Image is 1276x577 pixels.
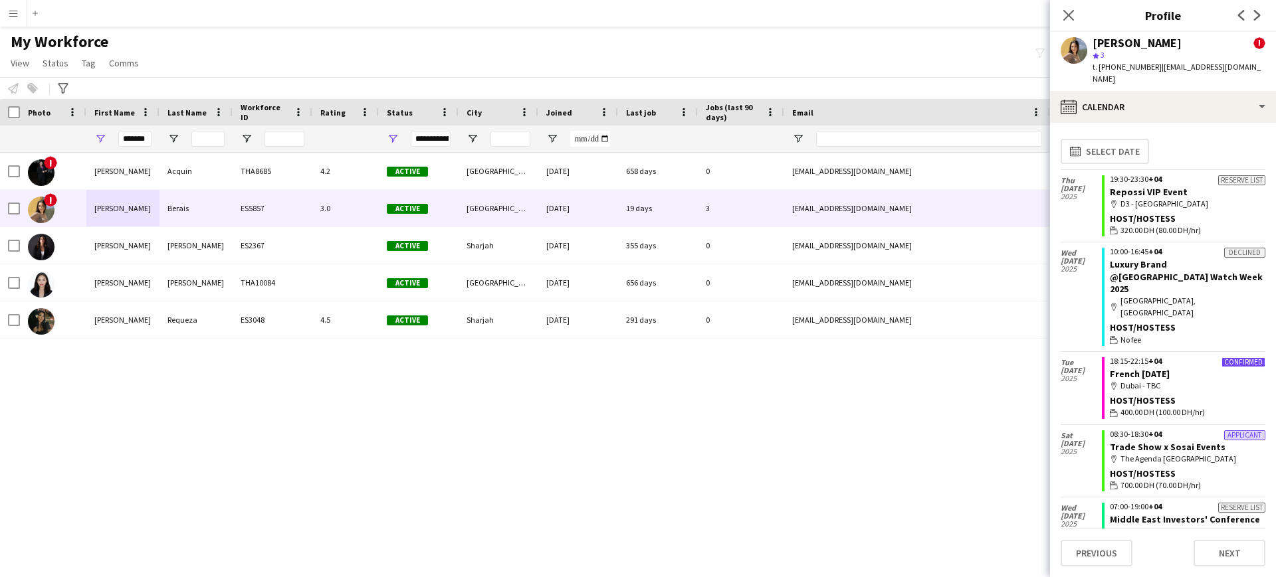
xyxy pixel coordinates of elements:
[94,133,106,145] button: Open Filter Menu
[1050,91,1276,123] div: Calendar
[1224,430,1265,440] div: Applicant
[387,133,399,145] button: Open Filter Menu
[191,131,225,147] input: Last Name Filter Input
[118,131,152,147] input: First Name Filter Input
[159,301,233,338] div: Requeza
[1110,368,1170,380] a: French [DATE]
[159,264,233,301] div: [PERSON_NAME]
[546,108,572,118] span: Joined
[11,57,29,69] span: View
[55,80,71,96] app-action-btn: Advanced filters
[387,278,428,288] span: Active
[387,204,428,214] span: Active
[570,131,610,147] input: Joined Filter Input
[1148,429,1162,439] span: +04
[698,190,784,226] div: 3
[538,264,618,301] div: [DATE]
[1061,374,1102,382] span: 2025
[44,156,57,169] span: !
[1224,248,1265,258] div: Declined
[167,133,179,145] button: Open Filter Menu
[792,108,813,118] span: Email
[1061,520,1102,528] span: 2025
[1110,467,1265,479] div: Host/Hostess
[1110,295,1265,319] div: [GEOGRAPHIC_DATA], [GEOGRAPHIC_DATA]
[312,190,379,226] div: 3.0
[1110,503,1265,511] div: 07:00-19:00
[387,167,428,177] span: Active
[618,190,698,226] div: 19 days
[312,153,379,189] div: 4.2
[1093,62,1261,84] span: | [EMAIL_ADDRESS][DOMAIN_NAME]
[167,108,207,118] span: Last Name
[104,54,144,72] a: Comms
[698,227,784,264] div: 0
[792,133,804,145] button: Open Filter Menu
[1061,139,1149,164] button: Select date
[1061,440,1102,448] span: [DATE]
[387,315,428,325] span: Active
[459,153,538,189] div: [GEOGRAPHIC_DATA]
[28,108,51,118] span: Photo
[1148,246,1162,256] span: +04
[86,190,159,226] div: [PERSON_NAME]
[459,227,538,264] div: Sharjah
[1148,174,1162,184] span: +04
[459,264,538,301] div: [GEOGRAPHIC_DATA]
[159,227,233,264] div: [PERSON_NAME]
[1061,540,1132,566] button: Previous
[233,153,312,189] div: THA8685
[784,264,1050,301] div: [EMAIL_ADDRESS][DOMAIN_NAME]
[11,32,108,52] span: My Workforce
[546,133,558,145] button: Open Filter Menu
[1061,257,1102,265] span: [DATE]
[1110,186,1188,198] a: Repossi VIP Event
[86,153,159,189] div: [PERSON_NAME]
[1061,359,1102,367] span: Tue
[490,131,530,147] input: City Filter Input
[698,301,784,338] div: 0
[233,227,312,264] div: ES2367
[241,133,253,145] button: Open Filter Menu
[320,108,346,118] span: Rating
[1110,441,1225,453] a: Trade Show x Sosai Events
[698,153,784,189] div: 0
[784,301,1050,338] div: [EMAIL_ADDRESS][DOMAIN_NAME]
[698,264,784,301] div: 0
[233,190,312,226] div: ES5857
[1194,540,1265,566] button: Next
[82,57,96,69] span: Tag
[1061,512,1102,520] span: [DATE]
[1061,177,1102,185] span: Thu
[1148,501,1162,511] span: +04
[1110,394,1265,406] div: Host/Hostess
[28,271,54,297] img: Jasmine Miranda
[1061,249,1102,257] span: Wed
[76,54,101,72] a: Tag
[28,308,54,335] img: Ruth Jasmine Requeza
[312,301,379,338] div: 4.5
[618,264,698,301] div: 656 days
[5,54,35,72] a: View
[626,108,656,118] span: Last job
[387,108,413,118] span: Status
[1061,448,1102,455] span: 2025
[265,131,304,147] input: Workforce ID Filter Input
[1148,356,1162,366] span: +04
[94,108,135,118] span: First Name
[1120,479,1201,491] span: 700.00 DH (70.00 DH/hr)
[1120,406,1205,418] span: 400.00 DH (100.00 DH/hr)
[618,227,698,264] div: 355 days
[387,241,428,251] span: Active
[1061,504,1102,512] span: Wed
[467,108,482,118] span: City
[1061,367,1102,374] span: [DATE]
[1093,37,1182,49] div: [PERSON_NAME]
[1110,248,1265,256] div: 10:00-16:45
[44,193,57,206] span: !
[86,264,159,301] div: [PERSON_NAME]
[459,190,538,226] div: [GEOGRAPHIC_DATA]
[1120,334,1141,346] span: No fee
[784,190,1050,226] div: [EMAIL_ADDRESS][DOMAIN_NAME]
[538,190,618,226] div: [DATE]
